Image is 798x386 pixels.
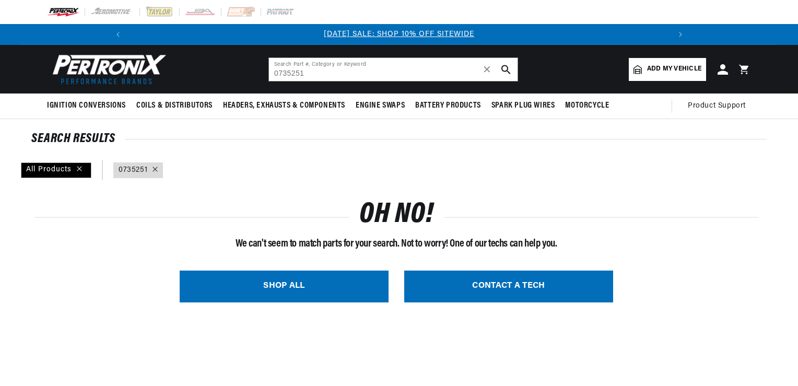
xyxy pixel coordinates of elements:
[688,100,746,112] span: Product Support
[350,93,410,118] summary: Engine Swaps
[223,100,345,111] span: Headers, Exhausts & Components
[356,100,405,111] span: Engine Swaps
[359,203,433,228] h1: OH NO!
[128,29,670,40] div: 1 of 3
[47,93,131,118] summary: Ignition Conversions
[21,162,91,178] div: All Products
[565,100,609,111] span: Motorcycle
[670,24,691,45] button: Translation missing: en.sections.announcements.next_announcement
[410,93,486,118] summary: Battery Products
[21,24,777,45] slideshow-component: Translation missing: en.sections.announcements.announcement_bar
[560,93,614,118] summary: Motorcycle
[491,100,555,111] span: Spark Plug Wires
[119,165,147,176] a: 0735251
[647,64,701,74] span: Add my vehicle
[415,100,481,111] span: Battery Products
[131,93,218,118] summary: Coils & Distributors
[128,29,670,40] div: Announcement
[31,134,767,144] div: SEARCH RESULTS
[629,58,706,81] a: Add my vehicle
[47,51,167,87] img: Pertronix
[269,58,518,81] input: Search Part #, Category or Keyword
[324,30,474,38] a: [DATE] SALE: SHOP 10% OFF SITEWIDE
[108,24,128,45] button: Translation missing: en.sections.announcements.previous_announcement
[486,93,560,118] summary: Spark Plug Wires
[404,271,613,302] a: CONTACT A TECH
[34,236,758,252] p: We can't seem to match parts for your search. Not to worry! One of our techs can help you.
[218,93,350,118] summary: Headers, Exhausts & Components
[495,58,518,81] button: search button
[47,100,126,111] span: Ignition Conversions
[180,271,389,302] a: SHOP ALL
[136,100,213,111] span: Coils & Distributors
[688,93,751,119] summary: Product Support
